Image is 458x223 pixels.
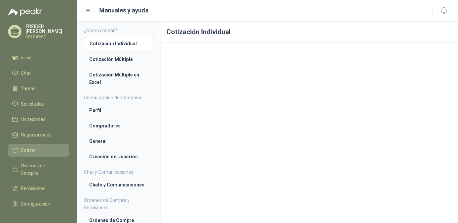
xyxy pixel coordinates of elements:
a: Configuración [8,198,69,210]
li: Cotización Múltiple en Excel [89,71,149,86]
span: Inicio [21,54,32,61]
p: SOLDARCO [25,35,69,39]
a: Perfil [84,104,154,117]
span: Remisiones [21,185,46,192]
span: Configuración [21,200,50,208]
a: Cotización Múltiple [84,53,154,66]
a: Remisiones [8,182,69,195]
li: Compradores [89,122,149,129]
a: Compradores [84,119,154,132]
span: Solicitudes [21,100,44,108]
a: Licitaciones [8,113,69,126]
a: Solicitudes [8,98,69,110]
span: Órdenes de Compra [21,162,63,177]
h1: Manuales y ayuda [99,6,149,15]
span: Licitaciones [21,116,46,123]
a: Inicio [8,51,69,64]
li: Chats y Comunicaciones [89,181,149,188]
li: General [89,137,149,145]
li: Creación de Usuarios [89,153,149,160]
a: Chats y Comunicaciones [84,178,154,191]
li: Cotización Múltiple [89,56,149,63]
span: Negociaciones [21,131,52,138]
p: FREIDER [PERSON_NAME] [25,24,69,34]
a: Órdenes de Compra [8,159,69,179]
a: Chat [8,67,69,79]
li: Perfil [89,107,149,114]
iframe: 953374dfa75b41f38925b712e2491bfd [166,48,453,209]
a: Negociaciones [8,128,69,141]
a: Creación de Usuarios [84,150,154,163]
h4: Configuración de Compañía [84,94,154,101]
img: Logo peakr [8,8,42,16]
a: General [84,135,154,148]
a: Tareas [8,82,69,95]
span: Chat [21,69,31,77]
a: Cotización Múltiple en Excel [84,68,154,89]
span: Tareas [21,85,36,92]
span: Cotizar [21,147,36,154]
li: Cotización Individual [90,40,148,47]
h1: Cotización Individual [161,21,458,43]
a: Cotización Individual [84,37,154,50]
h4: ¿Cómo cotizar? [84,27,154,34]
h4: Órdenes de Compra y Remisiones [84,197,154,211]
h4: Chat y Comunicaciones [84,168,154,176]
a: Cotizar [8,144,69,157]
